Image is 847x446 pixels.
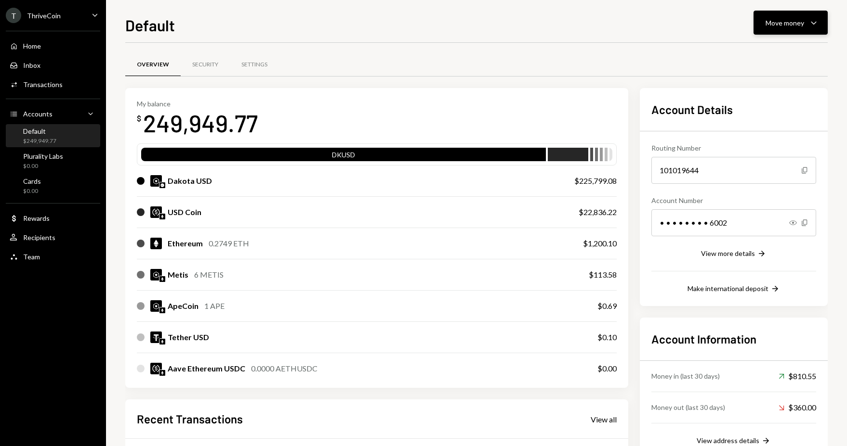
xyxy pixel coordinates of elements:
[23,177,41,185] div: Cards
[125,52,181,77] a: Overview
[779,402,816,413] div: $360.00
[168,269,188,280] div: Metis
[241,61,267,69] div: Settings
[754,11,828,35] button: Move money
[168,331,209,343] div: Tether USD
[589,269,617,280] div: $113.58
[688,284,768,293] div: Make international deposit
[23,152,63,160] div: Plurality Labs
[23,162,63,170] div: $0.00
[159,214,165,219] img: ethereum-mainnet
[137,61,169,69] div: Overview
[159,370,165,376] img: ethereum-mainnet
[574,175,617,187] div: $225,799.08
[651,209,816,236] div: • • • • • • • • 6002
[137,100,258,108] div: My balance
[651,331,816,347] h2: Account Information
[137,411,243,427] h2: Recent Transactions
[6,56,100,74] a: Inbox
[204,300,225,312] div: 1 APE
[168,300,199,312] div: ApeCoin
[159,339,165,344] img: ethereum-mainnet
[651,157,816,184] div: 101019644
[651,143,816,153] div: Routing Number
[23,80,63,89] div: Transactions
[591,415,617,424] div: View all
[579,206,617,218] div: $22,836.22
[651,371,720,381] div: Money in (last 30 days)
[159,276,165,282] img: ethereum-mainnet
[168,363,245,374] div: Aave Ethereum USDC
[23,42,41,50] div: Home
[766,18,804,28] div: Move money
[651,195,816,205] div: Account Number
[597,331,617,343] div: $0.10
[168,238,203,249] div: Ethereum
[192,61,218,69] div: Security
[23,110,53,118] div: Accounts
[209,238,249,249] div: 0.2749 ETH
[779,370,816,382] div: $810.55
[6,76,100,93] a: Transactions
[23,253,40,261] div: Team
[159,182,165,188] img: base-mainnet
[6,8,21,23] div: T
[23,61,40,69] div: Inbox
[125,15,175,35] h1: Default
[150,363,162,374] img: AETHUSDC
[6,124,100,147] a: Default$249,949.77
[143,108,258,138] div: 249,949.77
[697,436,759,445] div: View address details
[597,363,617,374] div: $0.00
[6,105,100,122] a: Accounts
[701,249,767,259] button: View more details
[137,114,141,123] div: $
[168,206,201,218] div: USD Coin
[150,300,162,312] img: APE
[150,269,162,280] img: METIS
[251,363,318,374] div: 0.0000 AETHUSDC
[159,307,165,313] img: ethereum-mainnet
[168,175,212,187] div: Dakota USD
[651,402,725,412] div: Money out (last 30 days)
[141,150,546,163] div: DKUSD
[181,52,230,77] a: Security
[597,300,617,312] div: $0.69
[23,214,50,222] div: Rewards
[23,137,56,145] div: $249,949.77
[6,248,100,265] a: Team
[651,102,816,117] h2: Account Details
[150,175,162,187] img: DKUSD
[6,174,100,197] a: Cards$0.00
[23,187,41,195] div: $0.00
[230,52,279,77] a: Settings
[6,229,100,246] a: Recipients
[23,233,55,242] div: Recipients
[23,127,56,135] div: Default
[150,238,162,249] img: ETH
[150,206,162,218] img: USDC
[591,414,617,424] a: View all
[583,238,617,249] div: $1,200.10
[150,331,162,343] img: USDT
[6,37,100,54] a: Home
[6,209,100,227] a: Rewards
[27,12,61,20] div: ThriveCoin
[688,284,780,294] button: Make international deposit
[701,249,755,257] div: View more details
[194,269,224,280] div: 6 METIS
[6,149,100,172] a: Plurality Labs$0.00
